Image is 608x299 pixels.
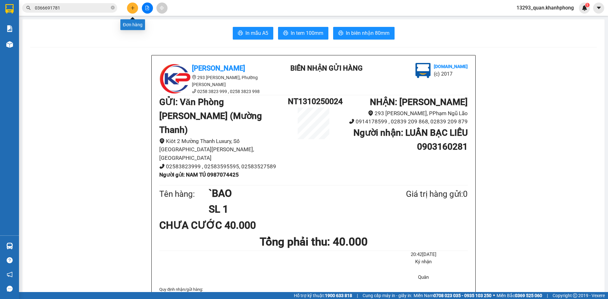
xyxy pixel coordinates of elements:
strong: 1900 633 818 [325,293,352,298]
li: (c) 2017 [434,70,468,78]
button: printerIn biên nhận 80mm [333,27,395,40]
span: phone [349,119,354,124]
img: logo.jpg [8,8,40,40]
button: printerIn mẫu A5 [233,27,273,40]
b: Người gửi : NAM TÚ 0987074425 [159,171,239,178]
span: close-circle [111,5,115,11]
span: notification [7,271,13,277]
span: environment [159,138,165,144]
span: In tem 100mm [291,29,323,37]
b: NHẬN : [PERSON_NAME] [370,97,468,107]
h1: `BAO [209,185,375,201]
span: Hỗ trợ kỹ thuật: [294,292,352,299]
span: question-circle [7,257,13,263]
span: plus [130,6,135,10]
span: file-add [145,6,149,10]
li: (c) 2017 [53,30,87,38]
button: caret-down [593,3,604,14]
h1: NT1310250024 [288,95,339,108]
b: GỬI : Văn Phòng [PERSON_NAME] (Mường Thanh) [159,97,262,135]
strong: 0369 525 060 [515,293,542,298]
div: CHƯA CƯỚC 40.000 [159,217,261,233]
b: BIÊN NHẬN GỬI HÀNG [290,64,363,72]
li: 0914178599 , 02839 209 868, 02839 209 879 [339,117,468,126]
span: copyright [573,293,577,298]
img: logo.jpg [159,63,191,95]
span: In biên nhận 80mm [346,29,389,37]
span: message [7,286,13,292]
img: logo-vxr [5,4,14,14]
sup: 1 [585,3,590,7]
img: icon-new-feature [582,5,587,11]
li: 293 [PERSON_NAME], PPhạm Ngũ Lão [339,109,468,118]
span: phone [192,89,196,93]
span: Miền Bắc [497,292,542,299]
span: In mẫu A5 [245,29,268,37]
input: Tìm tên, số ĐT hoặc mã đơn [35,4,110,11]
span: ⚪️ [493,294,495,297]
span: Cung cấp máy in - giấy in: [363,292,412,299]
span: | [547,292,548,299]
li: Kiôt 2 Mường Thanh Luxury, Số [GEOGRAPHIC_DATA][PERSON_NAME], [GEOGRAPHIC_DATA] [159,137,288,162]
li: 293 [PERSON_NAME], Phường [PERSON_NAME] [159,74,273,88]
span: search [26,6,31,10]
h1: SL 1 [209,201,375,217]
span: close-circle [111,6,115,9]
span: | [357,292,358,299]
span: aim [160,6,164,10]
li: 0258 3823 999 , 0258 3823 998 [159,88,273,95]
button: file-add [142,3,153,14]
li: 02583823999 , 02583595595, 02583527589 [159,162,288,171]
h1: Tổng phải thu: 40.000 [159,233,468,251]
div: Tên hàng: [159,188,209,201]
span: caret-down [596,5,602,11]
span: printer [338,30,343,36]
b: [DOMAIN_NAME] [434,64,468,69]
span: printer [283,30,288,36]
li: 20:42[DATE] [379,251,468,259]
button: printerIn tem 100mm [278,27,328,40]
img: warehouse-icon [6,41,13,48]
img: logo.jpg [69,8,84,23]
span: Miền Nam [414,292,491,299]
img: logo.jpg [415,63,431,78]
span: printer [238,30,243,36]
span: environment [368,110,373,116]
span: phone [159,164,165,169]
img: warehouse-icon [6,243,13,249]
li: Ký nhận [379,258,468,266]
b: [PERSON_NAME] [192,64,245,72]
div: Giá trị hàng gửi: 0 [375,188,468,201]
b: Người nhận : LUÂN BẠC LIÊU 0903160281 [353,128,468,152]
span: 1 [586,3,588,7]
b: [DOMAIN_NAME] [53,24,87,29]
button: plus [127,3,138,14]
b: BIÊN NHẬN GỬI HÀNG [41,9,61,50]
b: [PERSON_NAME] [8,41,36,71]
img: solution-icon [6,25,13,32]
button: aim [156,3,168,14]
span: 13293_quan.khanhphong [511,4,579,12]
span: environment [192,75,196,79]
li: Quân [379,274,468,281]
strong: 0708 023 035 - 0935 103 250 [434,293,491,298]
